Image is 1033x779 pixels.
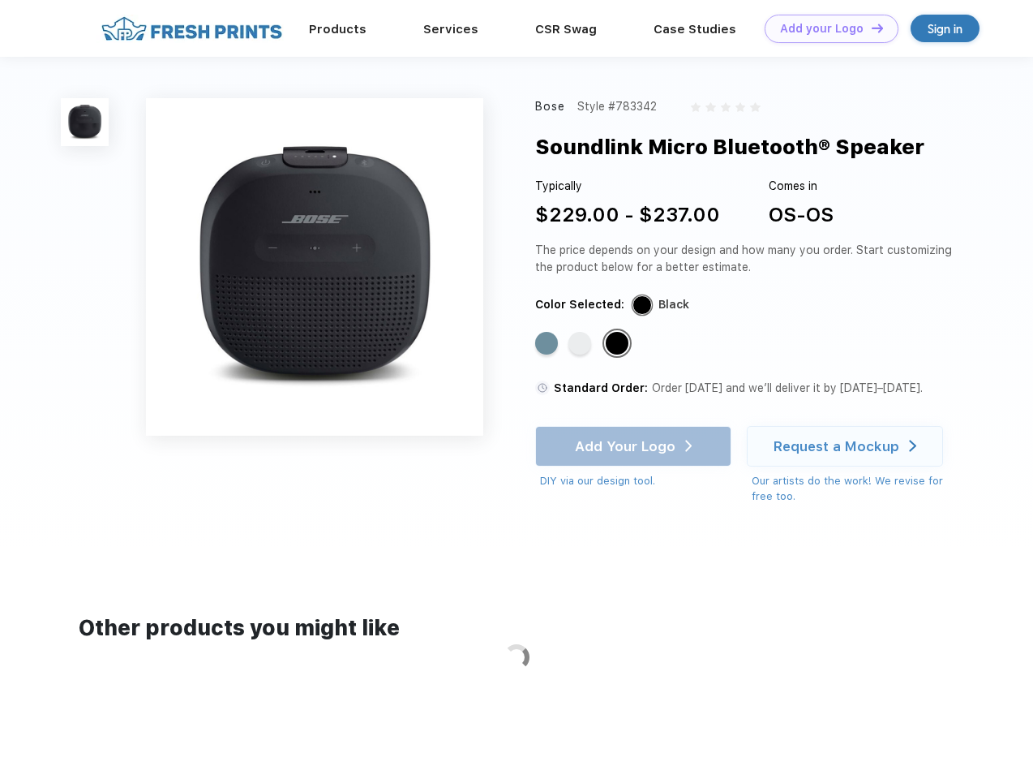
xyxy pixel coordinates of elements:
[577,98,657,115] div: Style #783342
[309,22,366,37] a: Products
[146,98,483,436] img: func=resize&h=640
[568,332,591,355] div: White Smoke
[540,473,731,489] div: DIY via our design tool.
[769,178,834,195] div: Comes in
[780,22,864,36] div: Add your Logo
[750,102,760,112] img: gray_star.svg
[872,24,883,32] img: DT
[911,15,979,42] a: Sign in
[721,102,731,112] img: gray_star.svg
[735,102,745,112] img: gray_star.svg
[652,381,923,394] span: Order [DATE] and we’ll deliver it by [DATE]–[DATE].
[606,332,628,355] div: Black
[535,98,566,115] div: Bose
[535,22,597,37] a: CSR Swag
[691,102,701,112] img: gray_star.svg
[535,296,624,313] div: Color Selected:
[535,242,958,276] div: The price depends on your design and how many you order. Start customizing the product below for ...
[928,19,962,38] div: Sign in
[96,15,287,43] img: fo%20logo%202.webp
[752,473,958,505] div: Our artists do the work! We revise for free too.
[79,613,954,644] div: Other products you might like
[535,332,558,355] div: Stone Blue
[61,98,109,146] img: func=resize&h=100
[774,438,899,454] div: Request a Mockup
[535,131,924,162] div: Soundlink Micro Bluetooth® Speaker
[705,102,715,112] img: gray_star.svg
[535,178,720,195] div: Typically
[658,296,689,313] div: Black
[769,200,834,230] div: OS-OS
[909,440,916,452] img: white arrow
[535,200,720,230] div: $229.00 - $237.00
[535,381,550,395] img: standard order
[554,381,648,394] span: Standard Order:
[423,22,478,37] a: Services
